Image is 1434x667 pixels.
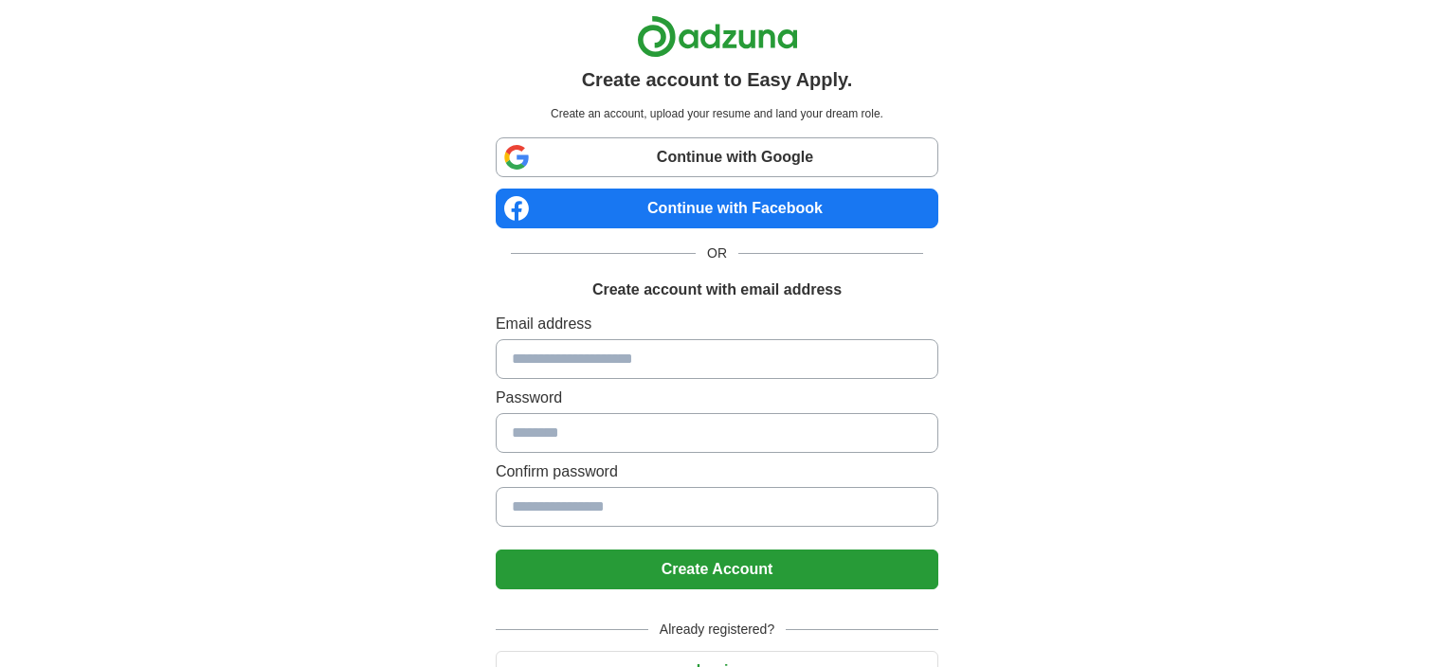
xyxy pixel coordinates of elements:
label: Email address [496,313,938,335]
h1: Create account to Easy Apply. [582,65,853,94]
span: Already registered? [648,620,786,640]
label: Password [496,387,938,409]
button: Create Account [496,550,938,589]
label: Confirm password [496,460,938,483]
p: Create an account, upload your resume and land your dream role. [499,105,935,122]
a: Continue with Google [496,137,938,177]
img: Adzuna logo [637,15,798,58]
h1: Create account with email address [592,279,842,301]
a: Continue with Facebook [496,189,938,228]
span: OR [696,243,738,263]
